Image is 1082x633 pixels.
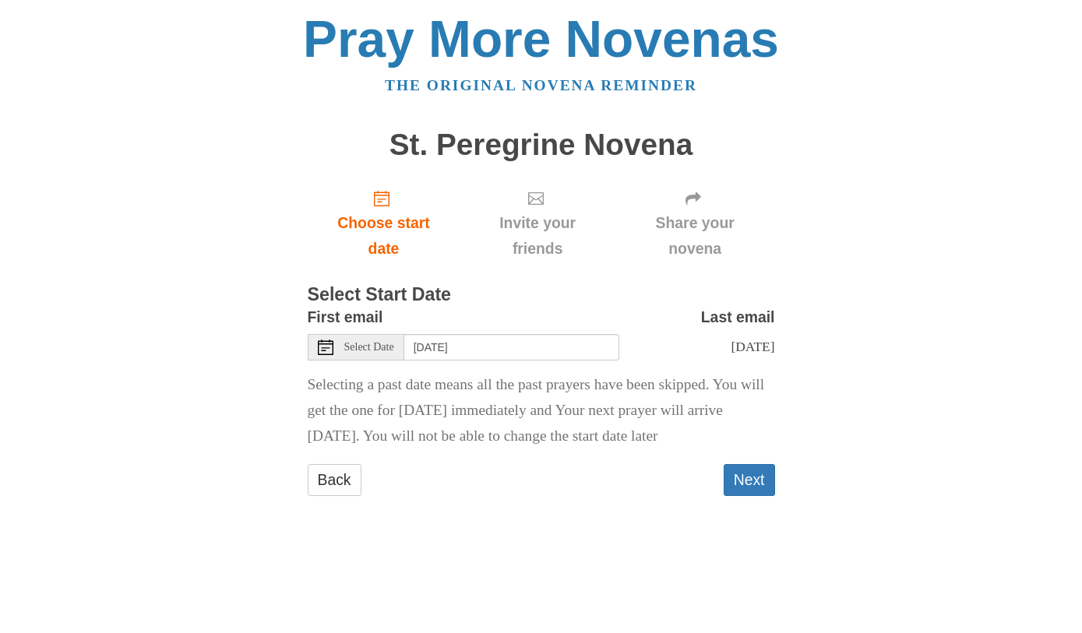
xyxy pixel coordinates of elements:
[475,211,599,262] span: Invite your friends
[460,178,615,270] div: Click "Next" to confirm your start date first.
[308,305,383,331] label: First email
[615,178,775,270] div: Click "Next" to confirm your start date first.
[308,373,775,450] p: Selecting a past date means all the past prayers have been skipped. You will get the one for [DAT...
[308,465,361,497] a: Back
[308,178,460,270] a: Choose start date
[344,343,394,353] span: Select Date
[404,335,619,361] input: Use the arrow keys to pick a date
[303,11,779,69] a: Pray More Novenas
[323,211,445,262] span: Choose start date
[724,465,775,497] button: Next
[631,211,760,262] span: Share your novena
[308,129,775,163] h1: St. Peregrine Novena
[308,286,775,306] h3: Select Start Date
[731,339,774,355] span: [DATE]
[385,78,697,94] a: The original novena reminder
[701,305,775,331] label: Last email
